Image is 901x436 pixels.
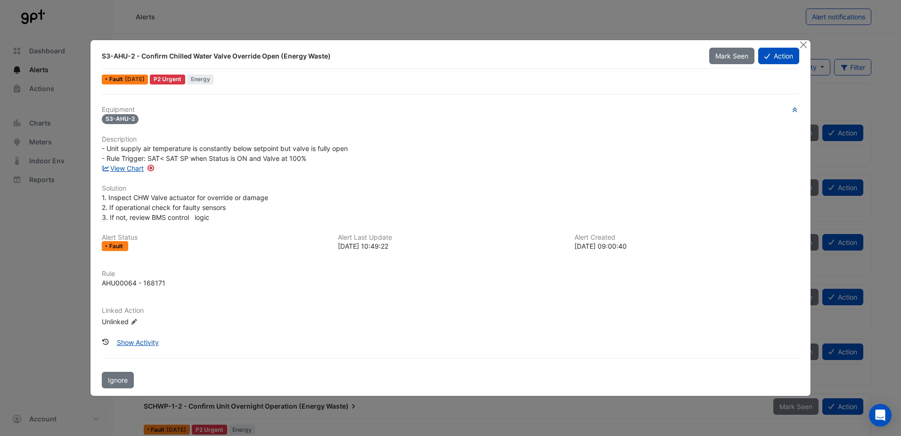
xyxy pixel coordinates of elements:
button: Action [758,48,799,64]
h6: Solution [102,184,799,193]
span: Fault [109,243,125,249]
button: Mark Seen [709,48,754,64]
div: AHU00064 - 168171 [102,278,165,288]
span: Wed 08-Oct-2025 10:49 AEDT [125,75,145,83]
h6: Equipment [102,106,799,114]
a: View Chart [102,164,144,172]
button: Show Activity [111,334,165,351]
span: Mark Seen [715,52,748,60]
h6: Linked Action [102,307,799,315]
div: Unlinked [102,317,215,327]
button: Ignore [102,372,134,388]
fa-icon: Edit Linked Action [131,319,138,326]
div: P2 Urgent [150,75,185,84]
span: S3-AHU-2 [102,114,139,124]
h6: Alert Last Update [338,234,563,242]
h6: Alert Status [102,234,327,242]
span: Fault [109,76,125,82]
span: - Unit supply air temperature is constantly below setpoint but valve is fully open - Rule Trigger... [102,144,348,162]
h6: Rule [102,270,799,278]
h6: Alert Created [574,234,799,242]
h6: Description [102,135,799,143]
div: S3-AHU-2 - Confirm Chilled Water Valve Override Open (Energy Waste) [102,51,697,61]
div: Tooltip anchor [147,164,155,172]
span: 1. Inspect CHW Valve actuator for override or damage 2. If operational check for faulty sensors 3... [102,193,268,221]
div: Open Intercom Messenger [869,404,892,427]
div: [DATE] 10:49:22 [338,241,563,251]
div: [DATE] 09:00:40 [574,241,799,251]
span: Energy [187,75,214,84]
button: Close [799,40,809,50]
span: Ignore [108,376,128,384]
